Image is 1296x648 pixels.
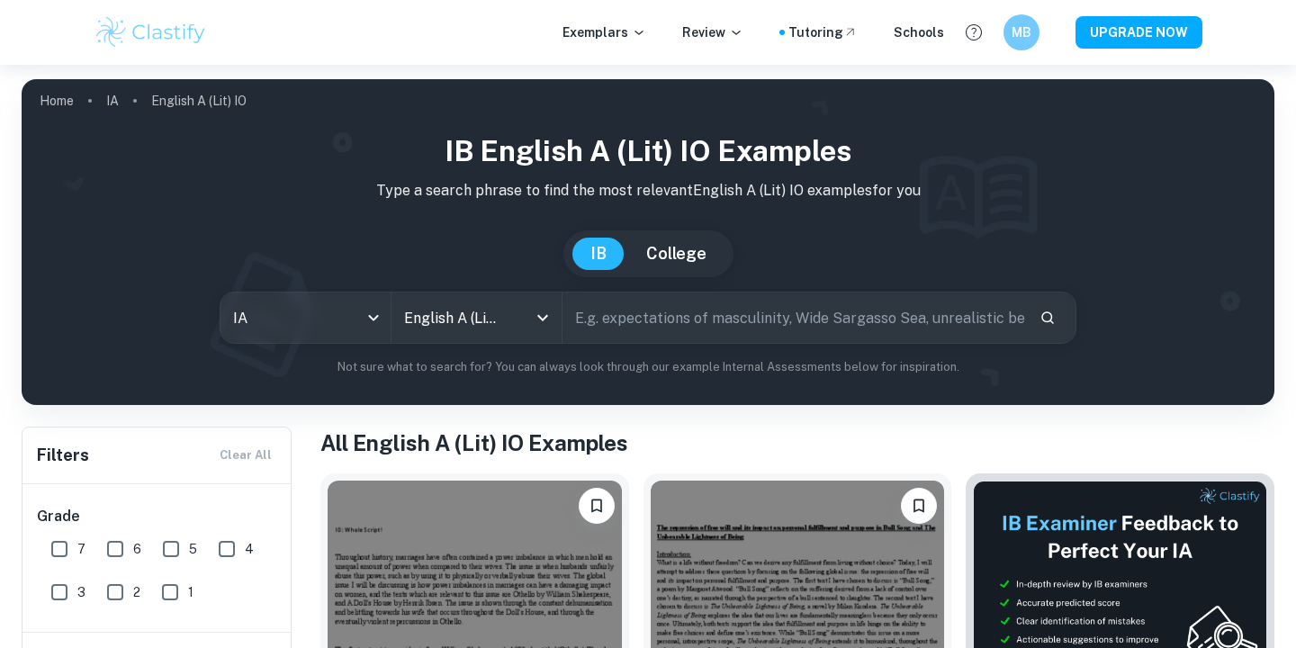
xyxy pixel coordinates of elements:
span: 3 [77,582,85,602]
h6: Filters [37,443,89,468]
button: Search [1032,302,1063,333]
a: IA [106,88,119,113]
button: UPGRADE NOW [1075,16,1202,49]
p: English A (Lit) IO [151,91,247,111]
span: 2 [133,582,140,602]
img: profile cover [22,79,1274,405]
h1: IB English A (Lit) IO examples [36,130,1260,173]
button: MB [1003,14,1039,50]
p: Type a search phrase to find the most relevant English A (Lit) IO examples for you [36,180,1260,202]
span: 7 [77,539,85,559]
button: IB [572,238,625,270]
div: IA [220,292,391,343]
h6: Grade [37,506,278,527]
button: College [628,238,724,270]
p: Review [682,22,743,42]
span: 4 [245,539,254,559]
input: E.g. expectations of masculinity, Wide Sargasso Sea, unrealistic beauty standards... [562,292,1025,343]
button: Help and Feedback [958,17,989,48]
p: Not sure what to search for? You can always look through our example Internal Assessments below f... [36,358,1260,376]
span: 1 [188,582,193,602]
button: Bookmark [901,488,937,524]
a: Schools [894,22,944,42]
h6: MB [1012,22,1032,42]
a: Home [40,88,74,113]
span: 6 [133,539,141,559]
button: Bookmark [579,488,615,524]
h1: All English A (Lit) IO Examples [320,427,1274,459]
p: Exemplars [562,22,646,42]
a: Tutoring [788,22,858,42]
img: Clastify logo [94,14,208,50]
span: 5 [189,539,197,559]
button: Open [530,305,555,330]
